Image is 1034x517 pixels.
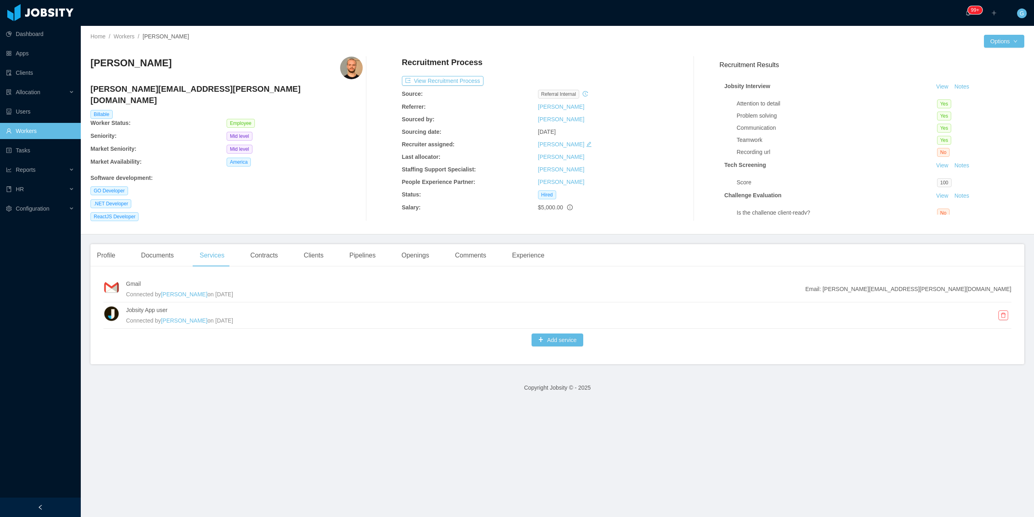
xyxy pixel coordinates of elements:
a: [PERSON_NAME] [538,154,584,160]
span: [DATE] [538,129,556,135]
span: Yes [937,99,952,108]
span: / [138,33,139,40]
span: Allocation [16,89,40,95]
h4: [PERSON_NAME][EMAIL_ADDRESS][PERSON_NAME][DOMAIN_NAME] [90,83,363,106]
i: icon: bell [965,10,971,16]
sup: 239 [968,6,982,14]
span: [PERSON_NAME] [143,33,189,40]
span: Employee [227,119,254,128]
span: Hired [538,190,556,199]
h4: Gmail [126,279,805,288]
i: icon: history [582,91,588,97]
a: View [933,162,951,169]
b: Last allocator: [402,154,441,160]
button: icon: exportView Recruitment Process [402,76,483,86]
strong: Jobsity Interview [724,83,770,89]
b: Worker Status: [90,120,130,126]
i: icon: book [6,186,12,192]
span: Email: [PERSON_NAME][EMAIL_ADDRESS][PERSON_NAME][DOMAIN_NAME] [805,285,1011,293]
span: Configuration [16,205,49,212]
div: Contracts [244,244,284,267]
footer: Copyright Jobsity © - 2025 [81,374,1034,402]
img: kuLOZPwjcRA5AEBSsMqJNr0YAABA0AAACBoAABA0AACCBgAABA0AgKABAABBAwAAggYAQNAAAICgAQAQNAAAIGgAAEDQAAAIG... [103,279,120,295]
a: [PERSON_NAME] [538,141,584,148]
b: Status: [402,191,421,198]
button: Notes [951,161,973,171]
span: No [937,209,950,217]
strong: Tech Screening [724,162,766,168]
h4: Jobsity App user [126,306,979,314]
div: Score [737,178,937,187]
div: Services [193,244,231,267]
div: Is the challenge client-ready? [737,209,937,217]
a: View [933,192,951,199]
span: Yes [937,124,952,133]
span: HR [16,186,24,192]
a: View [933,83,951,90]
a: icon: auditClients [6,65,74,81]
span: Mid level [227,145,252,154]
a: icon: appstoreApps [6,45,74,61]
a: Workers [113,33,135,40]
span: G [1020,8,1024,18]
div: Experience [506,244,551,267]
span: Referral internal [538,90,579,99]
div: Documents [135,244,180,267]
span: 100 [937,178,952,187]
div: Pipelines [343,244,382,267]
span: on [DATE] [208,291,233,298]
div: Communication [737,124,937,132]
span: No [937,148,950,157]
span: info-circle [567,205,573,210]
span: Mid level [227,132,252,141]
div: Attention to detail [737,99,937,108]
img: 43d66a60-bf43-4e5a-98b4-065cc2c5e52b_68e3190acf169-400w.png [340,57,363,79]
span: Connected by [126,291,161,298]
img: xuEYf3yjHv8fpvZcyFcbvD4AAAAASUVORK5CYII= [103,306,120,322]
a: Home [90,33,105,40]
div: Profile [90,244,122,267]
b: Seniority: [90,133,117,139]
span: on [DATE] [208,317,233,324]
div: Clients [297,244,330,267]
a: [PERSON_NAME] [538,116,584,122]
a: [PERSON_NAME] [538,166,584,173]
span: Yes [937,136,952,145]
span: Connected by [126,317,161,324]
b: Referrer: [402,103,426,110]
i: icon: edit [586,141,592,147]
div: Openings [395,244,436,267]
span: / [109,33,110,40]
div: Teamwork [737,136,937,144]
b: People Experience Partner: [402,179,475,185]
h3: [PERSON_NAME] [90,57,172,70]
a: [PERSON_NAME] [161,317,207,324]
a: icon: userWorkers [6,123,74,139]
a: [PERSON_NAME] [538,103,584,110]
a: icon: robotUsers [6,103,74,120]
div: Problem solving [737,112,937,120]
b: Sourced by: [402,116,435,122]
span: ReactJS Developer [90,212,139,221]
b: Staffing Support Specialist: [402,166,476,173]
button: Notes [951,82,973,92]
b: Source: [402,91,423,97]
a: [PERSON_NAME] [538,179,584,185]
i: icon: plus [991,10,997,16]
span: $5,000.00 [538,204,563,211]
a: icon: pie-chartDashboard [6,26,74,42]
i: icon: solution [6,89,12,95]
b: Software development : [90,175,153,181]
i: icon: setting [6,206,12,211]
b: Market Seniority: [90,146,137,152]
b: Recruiter assigned: [402,141,455,148]
a: [PERSON_NAME] [161,291,207,298]
h4: Recruitment Process [402,57,483,68]
button: icon: plusAdd service [532,333,583,346]
i: icon: line-chart [6,167,12,173]
span: Yes [937,112,952,120]
button: Optionsicon: down [984,35,1024,48]
b: Market Availability: [90,158,142,165]
span: Billable [90,110,113,119]
b: Salary: [402,204,421,211]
